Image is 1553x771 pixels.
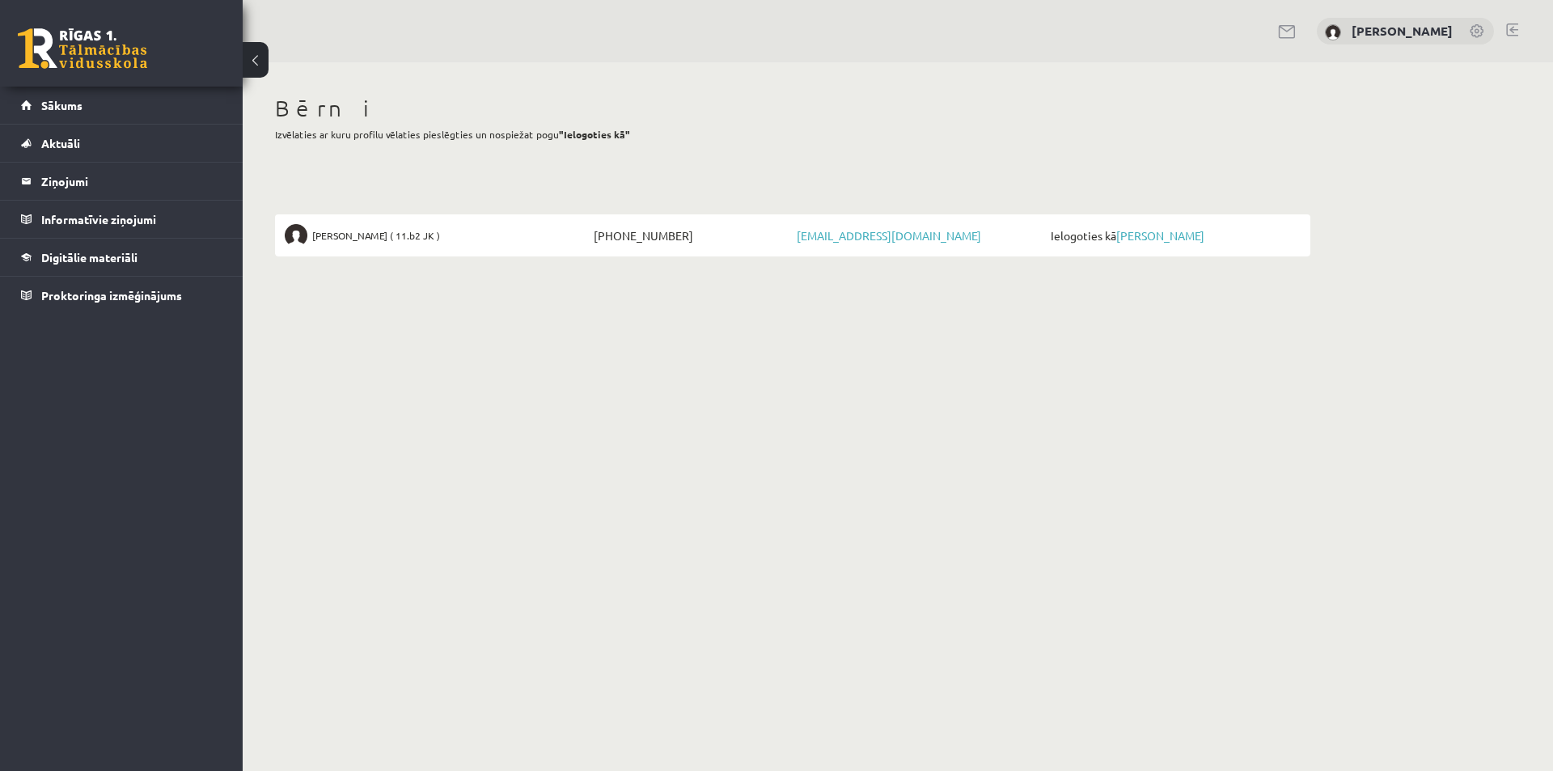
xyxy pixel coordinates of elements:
a: [PERSON_NAME] [1116,228,1204,243]
img: Anda Masaļska [1325,24,1341,40]
a: Rīgas 1. Tālmācības vidusskola [18,28,147,69]
a: Ziņojumi [21,163,222,200]
a: Sākums [21,87,222,124]
p: Izvēlaties ar kuru profilu vēlaties pieslēgties un nospiežat pogu [275,127,1310,142]
span: Digitālie materiāli [41,250,138,265]
a: [EMAIL_ADDRESS][DOMAIN_NAME] [797,228,981,243]
img: Artūrs Masaļskis [285,224,307,247]
a: [PERSON_NAME] [1352,23,1453,39]
legend: Informatīvie ziņojumi [41,201,222,238]
span: [PERSON_NAME] ( 11.b2 JK ) [312,224,440,247]
a: Informatīvie ziņojumi [21,201,222,238]
span: Aktuāli [41,136,80,150]
span: Sākums [41,98,83,112]
a: Aktuāli [21,125,222,162]
a: Proktoringa izmēģinājums [21,277,222,314]
b: "Ielogoties kā" [559,128,630,141]
h1: Bērni [275,95,1310,122]
span: Ielogoties kā [1047,224,1301,247]
span: Proktoringa izmēģinājums [41,288,182,303]
a: Digitālie materiāli [21,239,222,276]
legend: Ziņojumi [41,163,222,200]
span: [PHONE_NUMBER] [590,224,793,247]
